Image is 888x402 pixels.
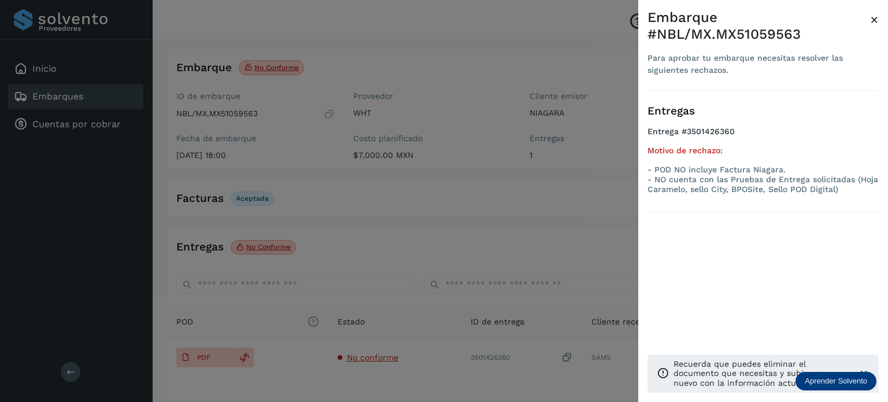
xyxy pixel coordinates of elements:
button: Close [870,9,879,30]
div: Aprender Solvento [795,372,876,390]
h3: Entregas [647,105,879,118]
h5: Motivo de rechazo: [647,146,879,156]
div: Para aprobar tu embarque necesitas resolver las siguientes rechazos. [647,52,870,76]
h4: Entrega #3501426360 [647,127,879,146]
p: - NO cuenta con las Pruebas de Entrega solicitadas (Hoja Caramelo, sello City, BPOSite, Sello POD... [647,175,879,194]
p: - POD NO incluye Factura Niagara. [647,165,879,175]
p: Recuerda que puedes eliminar el documento que necesitas y subir uno nuevo con la información actu... [674,359,849,388]
span: × [870,12,879,28]
p: Aprender Solvento [805,377,867,386]
div: Embarque #NBL/MX.MX51059563 [647,9,870,43]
